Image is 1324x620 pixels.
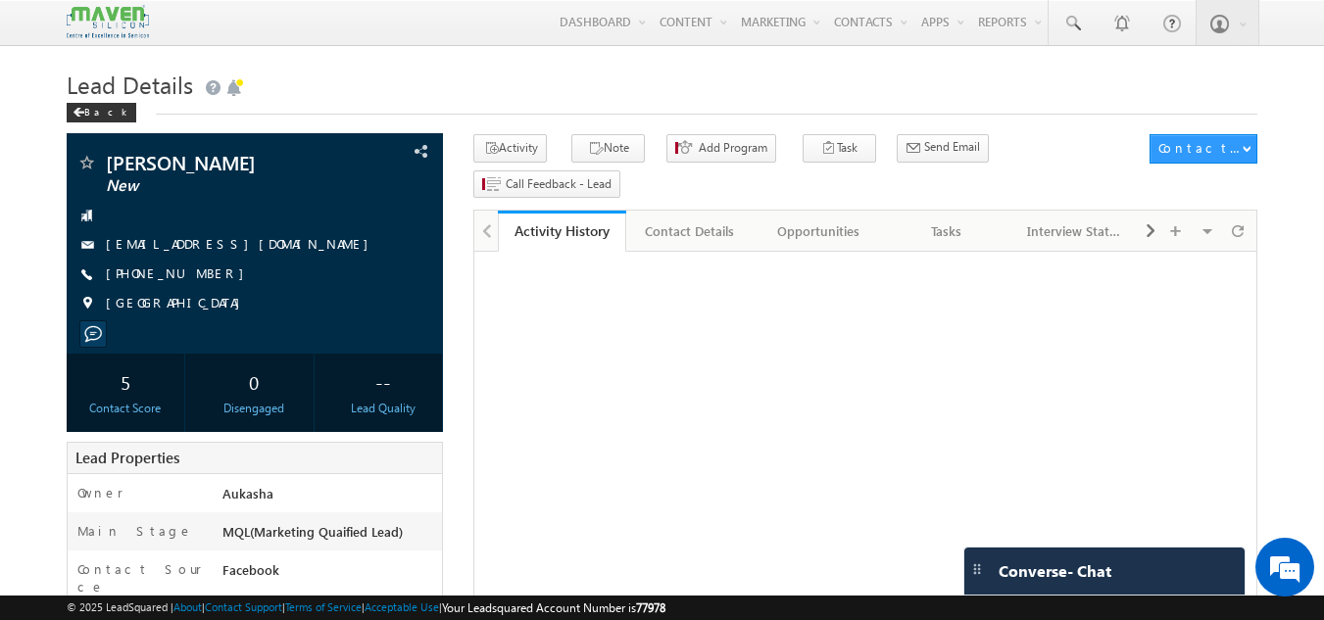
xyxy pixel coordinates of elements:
span: Aukasha [222,485,273,501]
div: Contact Score [72,400,180,417]
span: Add Program [699,139,767,157]
div: Facebook [218,560,443,588]
div: Activity History [513,221,612,240]
img: carter-drag [969,561,985,577]
a: About [173,600,202,613]
div: Contact Details [642,219,737,243]
span: [GEOGRAPHIC_DATA] [106,294,250,313]
button: Activity [473,134,547,163]
button: Call Feedback - Lead [473,170,620,199]
div: Contact Actions [1158,139,1242,157]
span: © 2025 LeadSquared | | | | | [67,598,665,617]
a: Back [67,102,146,119]
a: Terms of Service [285,600,362,613]
div: -- [328,363,437,400]
span: Your Leadsquared Account Number is [442,600,665,615]
label: Main Stage [77,522,193,540]
span: Send Email [924,138,980,156]
a: [EMAIL_ADDRESS][DOMAIN_NAME] [106,235,378,252]
div: Disengaged [200,400,309,417]
span: [PERSON_NAME] [106,153,338,172]
div: Tasks [899,219,994,243]
a: Opportunities [755,211,883,252]
a: Tasks [883,211,1011,252]
label: Contact Source [77,560,204,596]
span: Call Feedback - Lead [506,175,612,193]
label: Owner [77,484,123,501]
span: New [106,176,338,196]
a: Interview Status [1011,211,1140,252]
button: Task [803,134,876,163]
button: Add Program [666,134,776,163]
div: MQL(Marketing Quaified Lead) [218,522,443,549]
button: Contact Actions [1150,134,1257,164]
div: Lead Quality [328,400,437,417]
span: Lead Properties [75,448,179,467]
button: Note [571,134,645,163]
a: Contact Details [626,211,755,252]
a: Acceptable Use [365,600,439,613]
button: Send Email [897,134,989,163]
div: Opportunities [770,219,865,243]
span: 77978 [636,600,665,615]
div: Back [67,103,136,122]
a: Activity History [498,211,626,252]
div: 0 [200,363,309,400]
div: 5 [72,363,180,400]
a: Contact Support [205,600,282,613]
img: Custom Logo [67,5,149,39]
span: Converse - Chat [999,562,1111,580]
div: Interview Status [1027,219,1122,243]
span: [PHONE_NUMBER] [106,264,254,284]
span: Lead Details [67,69,193,100]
